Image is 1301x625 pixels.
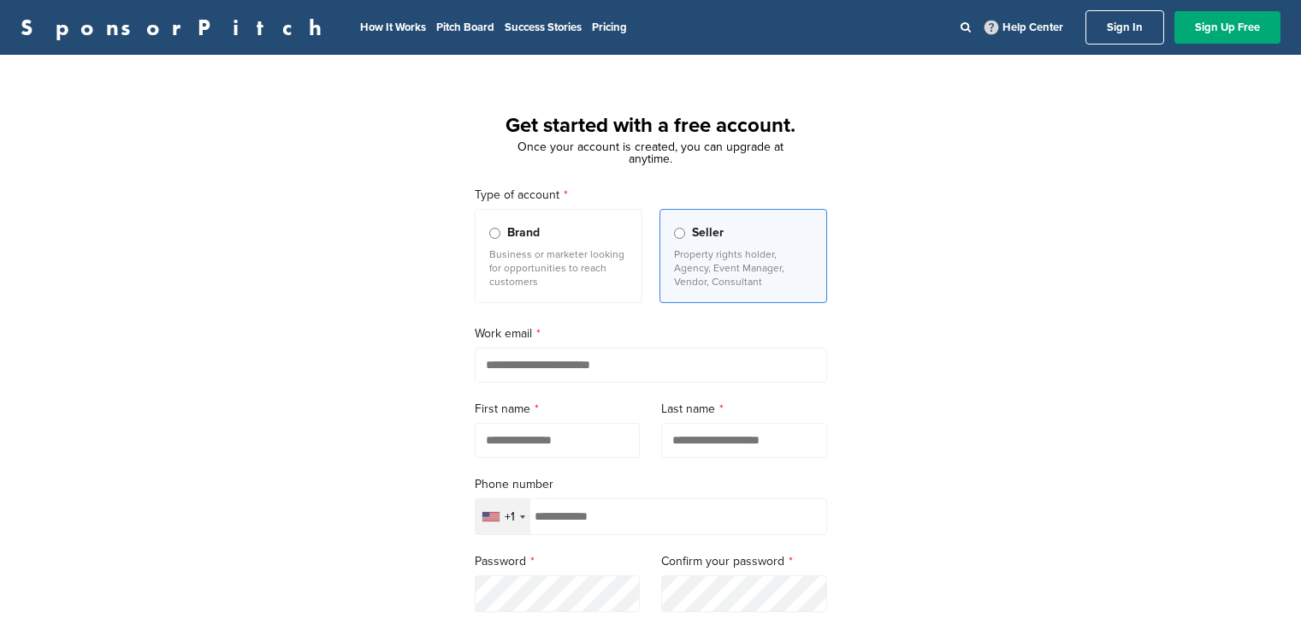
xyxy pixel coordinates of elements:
[21,16,333,39] a: SponsorPitch
[592,21,627,34] a: Pricing
[692,223,724,242] span: Seller
[674,228,685,239] input: Seller Property rights holder, Agency, Event Manager, Vendor, Consultant
[674,247,813,289] p: Property rights holder, Agency, Event Manager, Vendor, Consultant
[489,228,500,239] input: Brand Business or marketer looking for opportunities to reach customers
[517,140,784,166] span: Once your account is created, you can upgrade at anytime.
[475,552,641,571] label: Password
[476,499,530,534] div: Selected country
[436,21,494,34] a: Pitch Board
[505,511,515,523] div: +1
[360,21,426,34] a: How It Works
[661,552,827,571] label: Confirm your password
[507,223,540,242] span: Brand
[505,21,582,34] a: Success Stories
[489,247,628,289] p: Business or marketer looking for opportunities to reach customers
[454,110,848,141] h1: Get started with a free account.
[475,475,827,494] label: Phone number
[1085,10,1164,45] a: Sign In
[1174,11,1280,44] a: Sign Up Free
[661,400,827,419] label: Last name
[981,17,1067,38] a: Help Center
[475,400,641,419] label: First name
[475,324,827,343] label: Work email
[475,186,827,205] label: Type of account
